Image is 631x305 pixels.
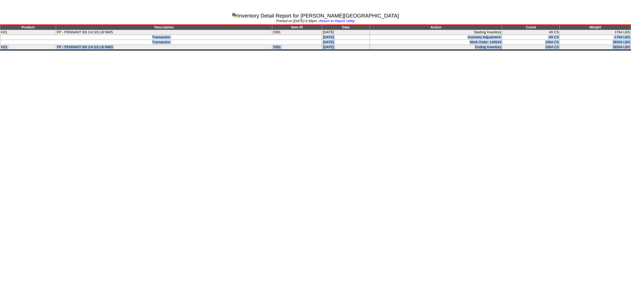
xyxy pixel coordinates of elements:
td: 3391 [272,45,322,50]
td: Date [322,25,370,30]
td: [DATE] [322,30,370,35]
td: Transaction [0,35,322,40]
td: H21 [0,45,56,50]
td: FP - PENNANT 6/6 1/4 SS LB NWS [56,30,272,35]
td: FP - PENNANT 6/6 1/4 SS LB NWS [56,45,272,50]
td: Description [56,25,272,30]
a: Return to Report Utility [319,19,355,23]
td: Transaction [0,40,322,45]
td: Ending Inventory [370,45,502,50]
td: [DATE] [322,45,370,50]
td: Item ID [272,25,322,30]
td: H21 [0,30,56,35]
td: 1064 CS [502,40,560,45]
td: Product [0,25,56,30]
td: 3391 [272,30,322,35]
td: Inventory Adjustment: [370,35,502,40]
td: Weight [560,25,631,30]
td: 38304 LBS [560,45,631,50]
td: [DATE] [322,35,370,40]
td: Action [370,25,502,30]
td: -49 CS [502,35,560,40]
td: Work Order: 146543 [370,40,502,45]
img: graph.gif [232,12,237,17]
td: Count [502,25,560,30]
td: 38304 LBS [560,40,631,45]
td: 49 CS [502,30,560,35]
td: Starting Inventory [370,30,502,35]
td: -1764 LBS [560,35,631,40]
td: [DATE] [322,40,370,45]
td: 1064 CS [502,45,560,50]
td: 1764 LBS [560,30,631,35]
